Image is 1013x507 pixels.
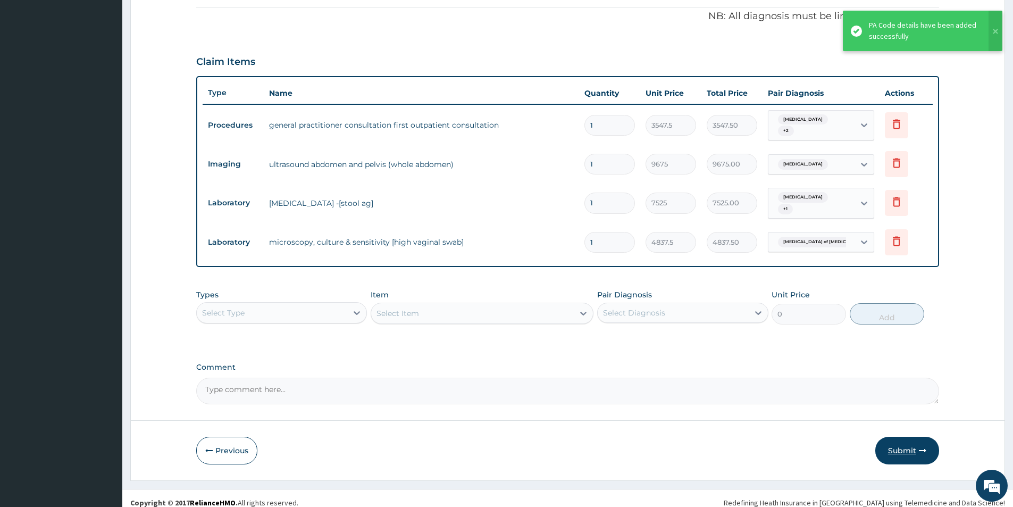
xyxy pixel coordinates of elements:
div: Select Diagnosis [603,307,665,318]
div: Chat with us now [55,60,179,73]
div: Minimize live chat window [174,5,200,31]
td: microscopy, culture & sensitivity [high vaginal swab] [264,231,579,253]
td: ultrasound abdomen and pelvis (whole abdomen) [264,154,579,175]
div: Select Type [202,307,245,318]
th: Pair Diagnosis [763,82,880,104]
img: d_794563401_company_1708531726252_794563401 [20,53,43,80]
span: + 2 [778,126,794,136]
span: We're online! [62,134,147,242]
button: Previous [196,437,257,464]
th: Name [264,82,579,104]
td: Laboratory [203,193,264,213]
span: + 1 [778,204,793,214]
th: Type [203,83,264,103]
td: [MEDICAL_DATA] -[stool ag] [264,193,579,214]
p: NB: All diagnosis must be linked to a claim item [196,10,939,23]
th: Quantity [579,82,640,104]
span: [MEDICAL_DATA] [778,114,828,125]
span: [MEDICAL_DATA] of [MEDICAL_DATA] [778,237,874,247]
td: Procedures [203,115,264,135]
td: Imaging [203,154,264,174]
textarea: Type your message and hit 'Enter' [5,290,203,328]
td: general practitioner consultation first outpatient consultation [264,114,579,136]
th: Total Price [701,82,763,104]
button: Add [850,303,924,325]
th: Actions [880,82,933,104]
div: PA Code details have been added successfully [869,20,978,42]
label: Comment [196,363,939,372]
button: Submit [875,437,939,464]
td: Laboratory [203,232,264,252]
h3: Claim Items [196,56,255,68]
label: Item [371,289,389,300]
span: [MEDICAL_DATA] [778,192,828,203]
span: [MEDICAL_DATA] [778,159,828,170]
label: Pair Diagnosis [597,289,652,300]
label: Unit Price [772,289,810,300]
th: Unit Price [640,82,701,104]
label: Types [196,290,219,300]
